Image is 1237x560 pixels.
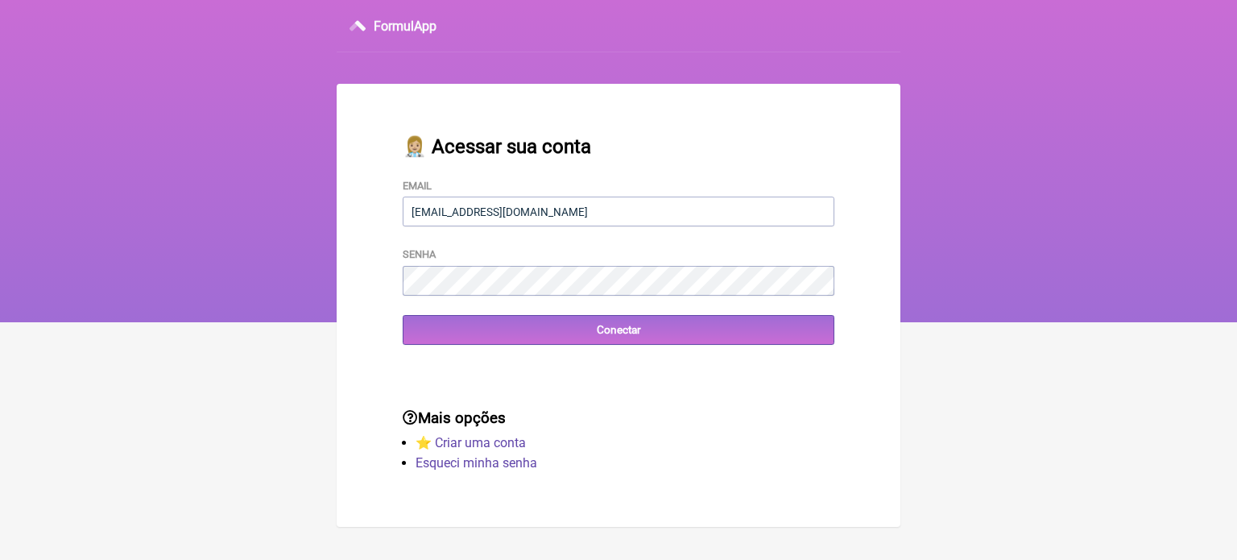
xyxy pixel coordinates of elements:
[403,248,436,260] label: Senha
[403,180,432,192] label: Email
[374,19,436,34] h3: FormulApp
[403,315,834,345] input: Conectar
[403,135,834,158] h2: 👩🏼‍⚕️ Acessar sua conta
[416,455,537,471] a: Esqueci minha senha
[403,409,834,427] h3: Mais opções
[416,435,526,450] a: ⭐️ Criar uma conta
